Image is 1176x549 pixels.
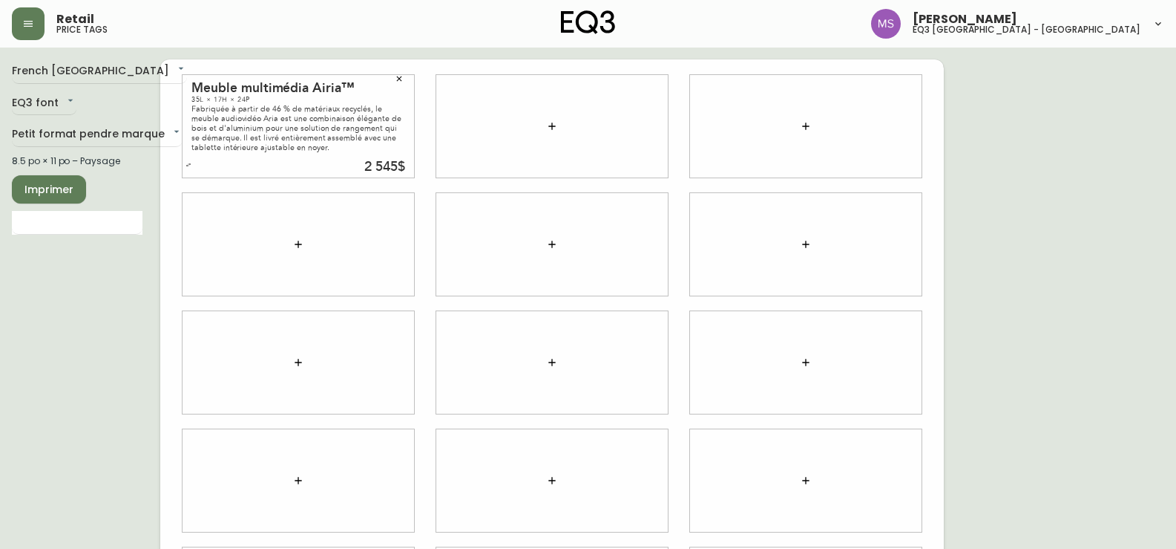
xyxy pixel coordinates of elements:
[12,123,183,147] div: Petit format pendre marque
[913,25,1140,34] h5: eq3 [GEOGRAPHIC_DATA] - [GEOGRAPHIC_DATA]
[12,155,142,168] div: 8.5 po × 11 po – Paysage
[188,79,237,93] div: 30830-00-IS
[137,66,237,79] div: Catégorie 30
[22,39,121,53] div: Coussin carré 18po
[561,10,616,34] img: logo
[72,79,122,93] div: 30830-00-IS
[137,39,237,53] div: Coussin carré 18po
[24,181,74,199] span: Imprimer
[22,66,121,79] div: Catégorie 30
[137,111,237,124] div: Coussin 17po x 21po
[191,95,405,104] div: 35L × 17H × 24P
[12,211,142,235] input: Recherche
[22,53,121,66] div: Fibre
[56,25,108,34] h5: price tags
[22,79,50,93] div: 69,99$
[913,13,1017,25] span: [PERSON_NAME]
[871,9,901,39] img: 1b6e43211f6f3cc0b0729c9049b8e7af
[56,13,94,25] span: Retail
[191,104,405,152] div: Fabriquée à partir de 46 % de matériaux recyclés, le meuble audiovidéo Aria est une combinaison é...
[12,175,86,204] button: Imprimer
[22,111,121,124] div: Coussin 17po x 21po
[191,82,405,95] div: Meuble multimédia Airia™
[12,59,187,84] div: French [GEOGRAPHIC_DATA]
[137,53,237,66] div: Fibre
[137,79,166,93] div: 69,99$
[364,160,405,174] div: 2 545$
[12,91,76,116] div: EQ3 font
